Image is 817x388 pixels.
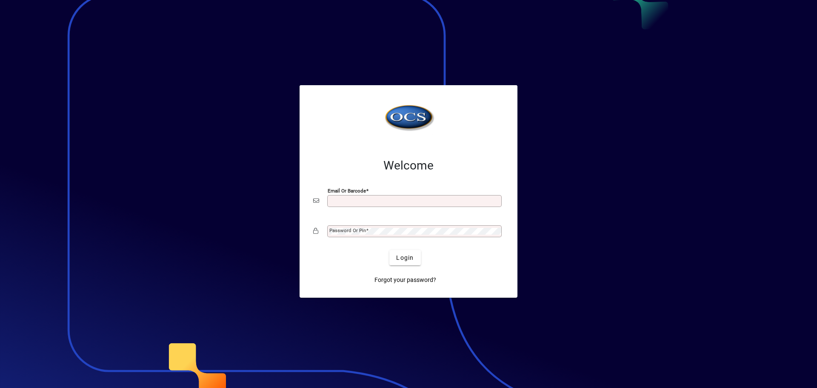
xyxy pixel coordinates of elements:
a: Forgot your password? [371,272,440,287]
span: Login [396,253,414,262]
button: Login [389,250,420,265]
h2: Welcome [313,158,504,173]
span: Forgot your password? [374,276,436,285]
mat-label: Password or Pin [329,227,366,233]
mat-label: Email or Barcode [328,188,366,194]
